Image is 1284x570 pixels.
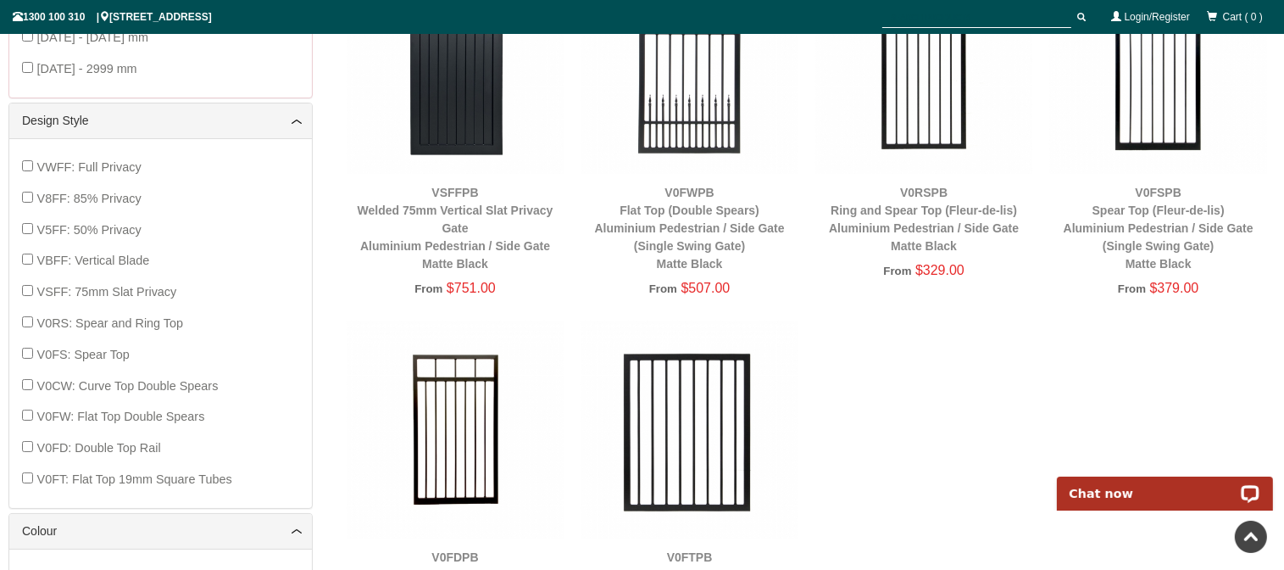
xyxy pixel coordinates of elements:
[882,7,1071,28] input: SEARCH PRODUCTS
[1223,11,1263,23] span: Cart ( 0 )
[829,186,1019,253] a: V0RSPBRing and Spear Top (Fleur-de-lis)Aluminium Pedestrian / Side GateMatte Black
[915,263,964,277] span: $329.00
[347,321,564,539] img: V0FDPB - Flat Top (Double Top Rail) - Aluminium Pedestrian / Side Gate (Single Swing Gate) - Matt...
[37,316,184,330] span: V0RS: Spear and Ring Top
[37,472,232,486] span: V0FT: Flat Top 19mm Square Tubes
[1064,186,1253,271] a: V0FSPBSpear Top (Fleur-de-lis)Aluminium Pedestrian / Side Gate (Single Swing Gate)Matte Black
[358,186,553,271] a: VSFFPBWelded 75mm Vertical Slat Privacy GateAluminium Pedestrian / Side GateMatte Black
[13,11,212,23] span: 1300 100 310 | [STREET_ADDRESS]
[37,31,148,44] span: [DATE] - [DATE] mm
[37,379,219,393] span: V0CW: Curve Top Double Spears
[1125,11,1190,23] a: Login/Register
[37,160,142,174] span: VWFF: Full Privacy
[447,281,496,295] span: $751.00
[1150,281,1199,295] span: $379.00
[37,192,142,205] span: V8FF: 85% Privacy
[883,265,911,277] span: From
[1118,282,1146,295] span: From
[581,321,798,539] img: V0FTPB - Flat Top 19mm Square Tubes - Aluminium Pedestrian / Side Gate - Matte Black - Gate Wareh...
[37,223,142,237] span: V5FF: 50% Privacy
[37,254,150,267] span: VBFF: Vertical Blade
[37,62,137,75] span: [DATE] - 2999 mm
[37,285,177,299] span: VSFF: 75mm Slat Privacy
[37,348,130,361] span: V0FS: Spear Top
[22,522,299,540] a: Colour
[681,281,730,295] span: $507.00
[22,112,299,130] a: Design Style
[37,441,161,455] span: V0FD: Double Top Rail
[649,282,677,295] span: From
[37,410,205,423] span: V0FW: Flat Top Double Spears
[1046,457,1284,511] iframe: LiveChat chat widget
[595,186,785,271] a: V0FWPBFlat Top (Double Spears)Aluminium Pedestrian / Side Gate (Single Swing Gate)Matte Black
[414,282,442,295] span: From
